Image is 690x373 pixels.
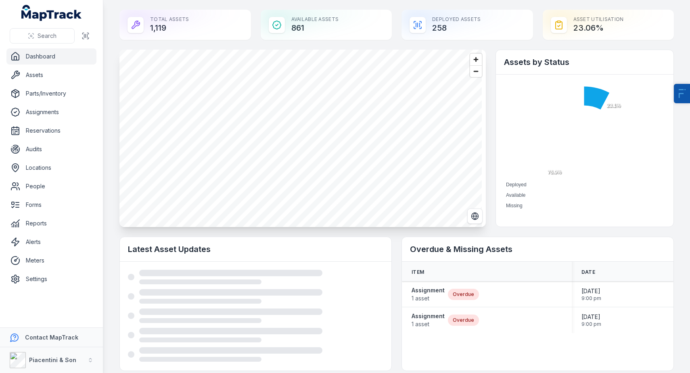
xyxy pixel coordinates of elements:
button: Zoom in [470,54,482,65]
strong: Contact MapTrack [25,334,78,341]
strong: Piacentini & Son [29,356,76,363]
a: Audits [6,141,96,157]
span: 1 asset [412,294,445,302]
span: Deployed [506,182,527,188]
time: 14/10/2025, 9:00:00 pm [581,313,601,327]
a: Locations [6,160,96,176]
div: Overdue [448,315,479,326]
a: Settings [6,271,96,287]
h2: Assets by Status [504,56,665,68]
a: Reservations [6,123,96,139]
a: Alerts [6,234,96,250]
span: 1 asset [412,320,445,328]
span: [DATE] [581,287,601,295]
strong: Assignment [412,286,445,294]
time: 14/10/2025, 9:00:00 pm [581,287,601,302]
span: 9:00 pm [581,295,601,302]
span: Search [38,32,56,40]
span: [DATE] [581,313,601,321]
a: Parts/Inventory [6,85,96,102]
a: Dashboard [6,48,96,65]
h2: Latest Asset Updates [128,244,383,255]
h2: Overdue & Missing Assets [410,244,665,255]
a: Assignments [6,104,96,120]
span: Item [412,269,424,275]
a: Assets [6,67,96,83]
strong: Assignment [412,312,445,320]
canvas: Map [119,50,482,227]
span: Missing [506,203,523,208]
a: MapTrack [21,5,82,21]
div: Overdue [448,289,479,300]
a: Reports [6,215,96,231]
span: Available [506,192,525,198]
a: Assignment1 asset [412,286,445,302]
a: People [6,178,96,194]
button: Search [10,28,75,44]
span: Date [581,269,595,275]
a: Assignment1 asset [412,312,445,328]
a: Forms [6,197,96,213]
button: Switch to Satellite View [467,208,483,224]
span: 9:00 pm [581,321,601,327]
a: Meters [6,252,96,269]
button: Zoom out [470,65,482,77]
